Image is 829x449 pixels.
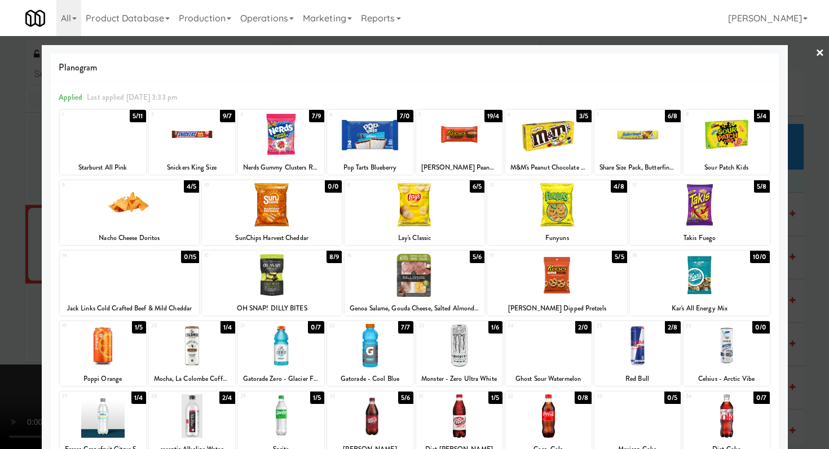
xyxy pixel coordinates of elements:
div: 18 [632,251,700,260]
div: 5/5 [612,251,627,263]
div: Poppi Orange [61,372,144,386]
span: Applied [59,92,83,103]
div: 8 [686,110,727,119]
div: Monster - Zero Ultra White [416,372,502,386]
div: 24 [508,321,549,331]
div: 191/5Poppi Orange [60,321,146,386]
div: 20 [151,321,192,331]
div: 252/8Red Bull [594,321,681,386]
span: Last applied [DATE] 3:33 pm [87,92,177,103]
div: 5/11 [130,110,145,122]
div: Genoa Salame, Gouda Cheese, Salted Almonds Bistro Bites, Hillshire [GEOGRAPHIC_DATA] [345,301,484,315]
div: 19/4 [484,110,502,122]
div: 3/5 [576,110,591,122]
div: 94/5Nacho Cheese Doritos [60,180,200,245]
div: 9 [62,180,130,190]
div: 47/0Pop Tarts Blueberry [327,110,413,175]
div: 158/9OH SNAP! DILLY BITES [202,251,342,315]
div: 7 [597,110,638,119]
div: 175/5[PERSON_NAME] Dipped Pretzels [487,251,627,315]
div: 76/8Share Size Pack, Butterfinger [594,110,681,175]
div: Share Size Pack, Butterfinger [596,161,679,175]
div: 30 [329,392,371,401]
div: Jack Links Cold Crafted Beef & Mild Cheddar [61,301,198,315]
div: Kar's All Energy Mix [630,301,770,315]
div: 140/15Jack Links Cold Crafted Beef & Mild Cheddar [60,251,200,315]
div: 15/11Starburst All Pink [60,110,146,175]
div: 100/0SunChips Harvest Cheddar [202,180,342,245]
div: Mocha, La Colombe Coffee Draft Latte [149,372,235,386]
div: 231/6Monster - Zero Ultra White [416,321,502,386]
div: Red Bull [596,372,679,386]
div: 201/4Mocha, La Colombe Coffee Draft Latte [149,321,235,386]
div: 1810/0Kar's All Energy Mix [630,251,770,315]
div: 1 [62,110,103,119]
div: Snickers King Size [151,161,233,175]
div: 165/6Genoa Salame, Gouda Cheese, Salted Almonds Bistro Bites, Hillshire [GEOGRAPHIC_DATA] [345,251,484,315]
div: Gatorade Zero - Glacier Freeze [240,372,323,386]
div: Gatorade Zero - Glacier Freeze [238,372,324,386]
div: 124/8Funyuns [487,180,627,245]
div: Celsius - Arctic Vibe [685,372,768,386]
div: 27 [62,392,103,401]
div: 4 [329,110,371,119]
div: 0/7 [308,321,324,334]
div: OH SNAP! DILLY BITES [202,301,342,315]
div: 14 [62,251,130,260]
div: 6/5 [470,180,484,193]
div: 12 [490,180,557,190]
div: 37/9Nerds Gummy Clusters Rainbow [238,110,324,175]
div: 4/5 [184,180,199,193]
span: Planogram [59,59,771,76]
div: Nacho Cheese Doritos [61,231,198,245]
div: 1/4 [221,321,235,334]
div: 4/8 [611,180,627,193]
div: Funyuns [489,231,625,245]
div: 6 [508,110,549,119]
div: Share Size Pack, Butterfinger [594,161,681,175]
div: 0/0 [752,321,769,334]
a: × [815,36,824,71]
div: Nerds Gummy Clusters Rainbow [238,161,324,175]
div: 1/5 [488,392,502,404]
div: 0/8 [575,392,591,404]
div: SunChips Harvest Cheddar [202,231,342,245]
div: 227/7Gatorade - Cool Blue [327,321,413,386]
div: Funyuns [487,231,627,245]
div: 10/0 [750,251,769,263]
div: 10 [204,180,272,190]
div: 63/5M&M's Peanut Chocolate Candy [505,110,592,175]
div: 5/4 [754,110,769,122]
div: Lay's Classic [345,231,484,245]
div: Kar's All Energy Mix [632,301,768,315]
div: 21 [240,321,281,331]
div: Lay's Classic [346,231,483,245]
div: 0/7 [753,392,769,404]
div: Takis Fuego [630,231,770,245]
div: Celsius - Arctic Vibe [684,372,770,386]
div: 1/4 [131,392,145,404]
div: 0/15 [181,251,199,263]
div: 13 [632,180,700,190]
div: Pop Tarts Blueberry [327,161,413,175]
div: 28 [151,392,192,401]
div: 3 [240,110,281,119]
div: Genoa Salame, Gouda Cheese, Salted Almonds Bistro Bites, Hillshire [GEOGRAPHIC_DATA] [346,301,483,315]
div: 9/7 [220,110,235,122]
div: Jack Links Cold Crafted Beef & Mild Cheddar [60,301,200,315]
div: 8/9 [327,251,342,263]
div: Red Bull [594,372,681,386]
div: SunChips Harvest Cheddar [204,231,340,245]
div: 6/8 [665,110,680,122]
div: OH SNAP! DILLY BITES [204,301,340,315]
div: 1/5 [310,392,324,404]
div: 31 [418,392,460,401]
div: Ghost Sour Watermelon [505,372,592,386]
div: 519/4[PERSON_NAME] Peanut Butter Cups [416,110,502,175]
div: 242/0Ghost Sour Watermelon [505,321,592,386]
div: [PERSON_NAME] Peanut Butter Cups [416,161,502,175]
div: Nacho Cheese Doritos [60,231,200,245]
div: 135/8Takis Fuego [630,180,770,245]
div: Mocha, La Colombe Coffee Draft Latte [151,372,233,386]
div: Ghost Sour Watermelon [507,372,590,386]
